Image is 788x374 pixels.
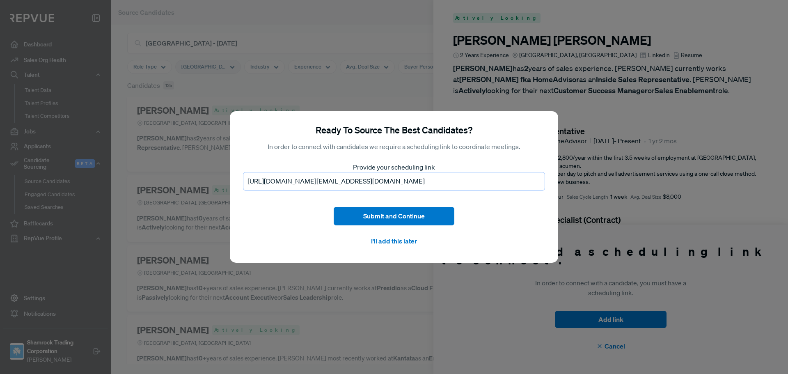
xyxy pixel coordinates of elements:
[316,124,472,135] h5: Ready To Source The Best Candidates?
[334,207,454,225] button: Submit and Continue
[243,162,545,172] p: Provide your scheduling link
[268,142,520,152] p: In order to connect with candidates we require a scheduling link to coordinate meetings.
[243,172,545,190] input: https://
[334,232,454,250] button: I'll add this later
